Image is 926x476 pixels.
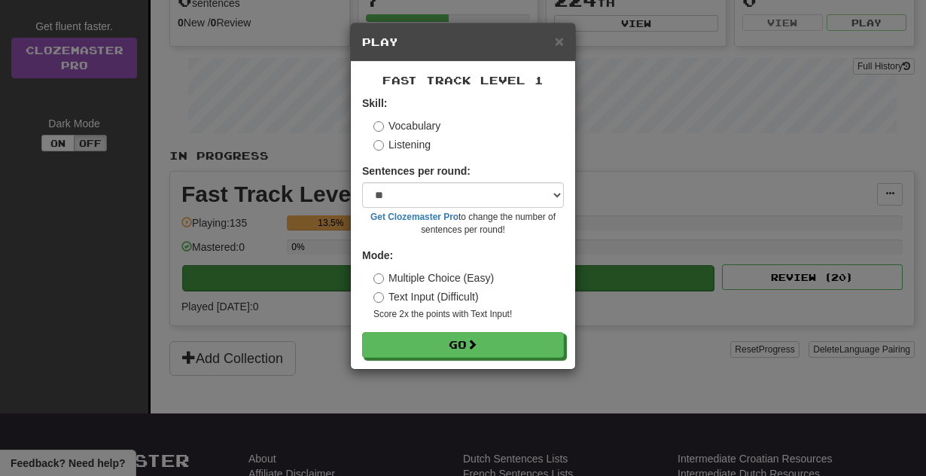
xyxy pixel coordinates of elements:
button: Go [362,332,564,358]
input: Listening [373,140,384,151]
a: Get Clozemaster Pro [370,212,458,222]
input: Multiple Choice (Easy) [373,273,384,284]
h5: Play [362,35,564,50]
label: Multiple Choice (Easy) [373,270,494,285]
span: × [555,32,564,50]
small: Score 2x the points with Text Input ! [373,308,564,321]
label: Vocabulary [373,118,440,133]
input: Vocabulary [373,121,384,132]
strong: Skill: [362,97,387,109]
strong: Mode: [362,249,393,261]
input: Text Input (Difficult) [373,292,384,303]
span: Fast Track Level 1 [382,74,544,87]
label: Listening [373,137,431,152]
small: to change the number of sentences per round! [362,211,564,236]
label: Text Input (Difficult) [373,289,479,304]
button: Close [555,33,564,49]
label: Sentences per round: [362,163,471,178]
